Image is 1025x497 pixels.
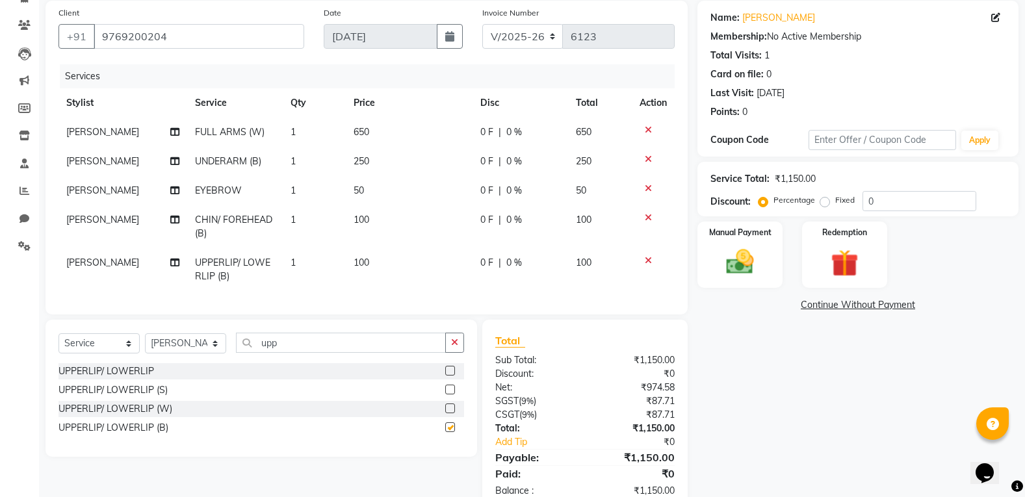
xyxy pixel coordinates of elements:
span: 50 [576,185,586,196]
label: Percentage [773,194,815,206]
div: Services [60,64,684,88]
span: 0 F [480,155,493,168]
label: Client [58,7,79,19]
div: No Active Membership [710,30,1006,44]
input: Search or Scan [236,333,446,353]
span: [PERSON_NAME] [66,185,139,196]
label: Fixed [835,194,855,206]
th: Total [568,88,632,118]
span: 0 % [506,184,522,198]
a: Continue Without Payment [700,298,1016,312]
div: ₹87.71 [585,394,684,408]
span: 0 % [506,213,522,227]
button: +91 [58,24,95,49]
div: Total Visits: [710,49,762,62]
span: 0 % [506,256,522,270]
span: UNDERARM (B) [195,155,261,167]
span: 0 % [506,125,522,139]
span: SGST [495,395,519,407]
div: ₹0 [601,435,684,449]
div: Payable: [486,450,585,465]
div: Sub Total: [486,353,585,367]
th: Service [187,88,283,118]
span: 250 [354,155,369,167]
div: 0 [766,68,772,81]
span: | [499,213,501,227]
span: 1 [291,214,296,225]
div: Coupon Code [710,133,809,147]
div: [DATE] [757,86,785,100]
div: Net: [486,381,585,394]
div: Service Total: [710,172,770,186]
span: [PERSON_NAME] [66,214,139,225]
a: [PERSON_NAME] [742,11,815,25]
th: Price [346,88,472,118]
div: Discount: [486,367,585,381]
div: ₹1,150.00 [585,450,684,465]
span: 100 [576,257,591,268]
span: | [499,155,501,168]
th: Action [632,88,675,118]
span: 100 [354,214,369,225]
span: 650 [576,126,591,138]
span: 100 [576,214,591,225]
input: Search by Name/Mobile/Email/Code [94,24,304,49]
span: 50 [354,185,364,196]
span: 0 F [480,256,493,270]
div: Last Visit: [710,86,754,100]
div: UPPERLIP/ LOWERLIP (S) [58,383,168,397]
div: ₹87.71 [585,408,684,422]
span: FULL ARMS (W) [195,126,265,138]
div: ₹1,150.00 [585,422,684,435]
div: ( ) [486,408,585,422]
span: [PERSON_NAME] [66,126,139,138]
span: 1 [291,126,296,138]
span: 650 [354,126,369,138]
span: UPPERLIP/ LOWERLIP (B) [195,257,270,282]
div: Membership: [710,30,767,44]
div: Name: [710,11,740,25]
span: | [499,184,501,198]
a: Add Tip [486,435,602,449]
label: Redemption [822,227,867,238]
div: ₹1,150.00 [775,172,816,186]
span: 1 [291,257,296,268]
img: _cash.svg [718,246,762,277]
div: ₹974.58 [585,381,684,394]
span: 0 F [480,125,493,139]
span: CSGT [495,409,519,420]
label: Invoice Number [482,7,539,19]
iframe: chat widget [970,445,1012,484]
span: CHIN/ FOREHEAD (B) [195,214,272,239]
div: 0 [742,105,747,119]
span: EYEBROW [195,185,242,196]
div: ₹0 [585,466,684,481]
span: 250 [576,155,591,167]
div: Points: [710,105,740,119]
span: 0 F [480,213,493,227]
span: | [499,125,501,139]
input: Enter Offer / Coupon Code [809,130,956,150]
th: Stylist [58,88,187,118]
span: 9% [521,396,534,406]
span: 9% [522,409,534,420]
span: 1 [291,155,296,167]
span: Total [495,334,525,348]
div: Discount: [710,195,751,209]
th: Disc [473,88,568,118]
div: UPPERLIP/ LOWERLIP (B) [58,421,168,435]
span: 100 [354,257,369,268]
div: ₹1,150.00 [585,353,684,367]
div: UPPERLIP/ LOWERLIP [58,364,154,378]
th: Qty [283,88,346,118]
span: [PERSON_NAME] [66,155,139,167]
div: UPPERLIP/ LOWERLIP (W) [58,402,172,416]
span: 0 F [480,184,493,198]
div: Paid: [486,466,585,481]
span: 0 % [506,155,522,168]
div: ( ) [486,394,585,408]
img: _gift.svg [822,246,866,280]
span: 1 [291,185,296,196]
span: [PERSON_NAME] [66,257,139,268]
div: 1 [764,49,770,62]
